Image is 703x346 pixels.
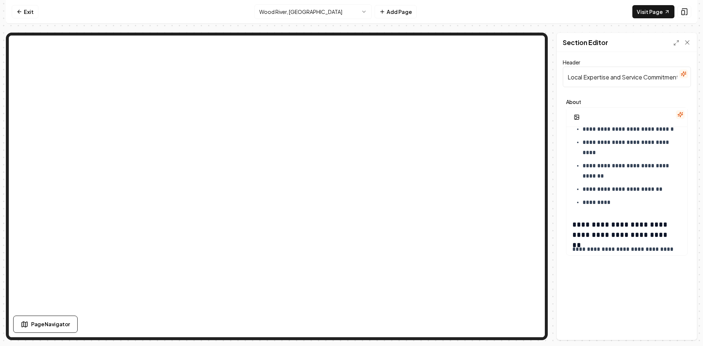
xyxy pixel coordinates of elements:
[563,59,580,66] label: Header
[31,320,70,328] span: Page Navigator
[569,111,584,124] button: Add Image
[12,5,38,18] a: Exit
[375,5,417,18] button: Add Page
[563,37,608,48] h2: Section Editor
[566,99,688,104] label: About
[632,5,674,18] a: Visit Page
[13,316,78,333] button: Page Navigator
[563,67,691,87] input: Header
